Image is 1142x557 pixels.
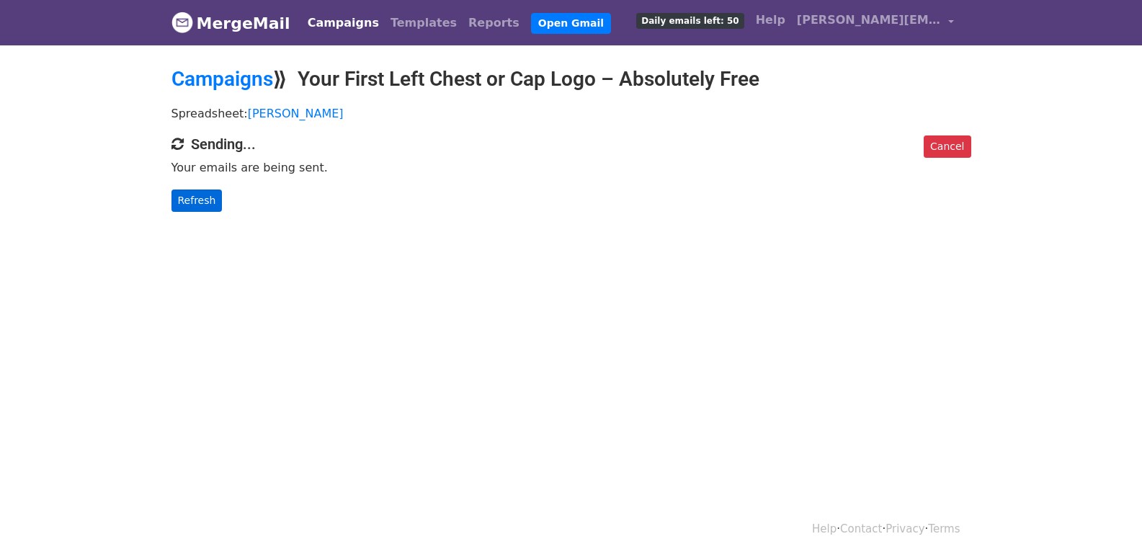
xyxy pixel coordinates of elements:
h4: Sending... [171,135,971,153]
a: Cancel [924,135,971,158]
a: Templates [385,9,463,37]
a: Terms [928,522,960,535]
h2: ⟫ Your First Left Chest or Cap Logo – Absolutely Free [171,67,971,92]
a: [PERSON_NAME][EMAIL_ADDRESS][DOMAIN_NAME] [791,6,960,40]
a: Campaigns [302,9,385,37]
a: Help [750,6,791,35]
a: Open Gmail [531,13,611,34]
p: Spreadsheet: [171,106,971,121]
span: Daily emails left: 50 [636,13,744,29]
a: Contact [840,522,882,535]
a: Help [812,522,837,535]
a: Privacy [886,522,924,535]
a: Reports [463,9,525,37]
a: Refresh [171,190,223,212]
p: Your emails are being sent. [171,160,971,175]
a: [PERSON_NAME] [248,107,344,120]
span: [PERSON_NAME][EMAIL_ADDRESS][DOMAIN_NAME] [797,12,941,29]
a: Daily emails left: 50 [630,6,749,35]
a: MergeMail [171,8,290,38]
a: Campaigns [171,67,273,91]
iframe: Chat Widget [1070,488,1142,557]
img: MergeMail logo [171,12,193,33]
